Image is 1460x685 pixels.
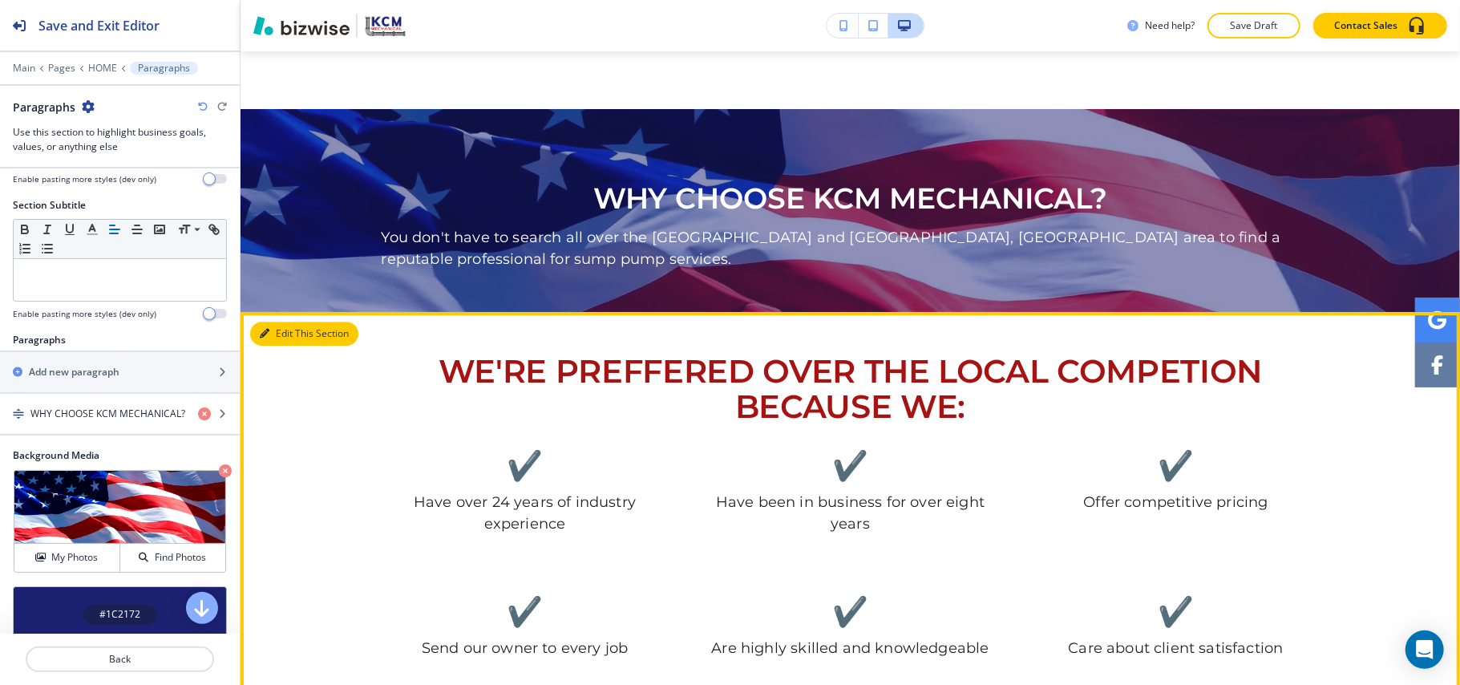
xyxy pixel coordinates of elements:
button: HOME [88,63,117,74]
button: Edit This Section [250,322,358,346]
h2: Background Media [13,448,227,463]
h3: Need help? [1145,18,1195,33]
img: Bizwise Logo [253,16,350,35]
button: Paragraphs [130,62,198,75]
p: Care about client satisfaction [1032,638,1319,659]
p: ✔️ [382,596,669,628]
p: Paragraphs [138,63,190,74]
h2: Section Subtitle [13,198,86,213]
a: Social media link to google account [1415,298,1460,342]
p: Contact Sales [1334,18,1397,33]
p: ✔️ [1032,596,1319,628]
button: #1C2172Background Color [13,586,227,671]
h2: Paragraphs [13,99,75,116]
p: ✔️ [382,450,669,482]
p: Are highly skilled and knowledgeable [707,638,994,659]
p: Offer competitive pricing [1032,492,1319,513]
div: Open Intercom Messenger [1405,630,1444,669]
button: Contact Sales [1313,13,1447,39]
img: Drag [13,408,24,420]
p: Save Draft [1228,18,1280,33]
p: WHY CHOOSE KCM MECHANICAL? [382,183,1320,215]
button: Main [13,63,35,74]
h4: Enable pasting more styles (dev only) [13,173,156,185]
h3: Use this section to highlight business goals, values, or anything else [13,125,227,154]
p: Send our owner to every job [382,638,669,659]
p: ✔️ [707,596,994,628]
button: Find Photos [120,544,225,572]
p: WE'RE PREFFERED OVER THE LOCAL COMPETION BECAUSE WE: [382,354,1320,424]
h2: Save and Exit Editor [38,16,160,35]
p: ✔️ [707,450,994,482]
img: Your Logo [364,14,407,36]
button: Back [26,646,214,672]
h2: Paragraphs [13,333,66,347]
button: My Photos [14,544,120,572]
p: You don't have to search all over the [GEOGRAPHIC_DATA] and [GEOGRAPHIC_DATA], [GEOGRAPHIC_DATA] ... [382,227,1320,270]
h4: Find Photos [155,550,206,565]
p: Back [27,652,212,667]
p: Have over 24 years of industry experience [382,492,669,535]
h4: WHY CHOOSE KCM MECHANICAL? [30,407,185,421]
div: My PhotosFind Photos [13,469,227,574]
p: Have been in business for over eight years [707,492,994,535]
h4: Enable pasting more styles (dev only) [13,308,156,320]
p: ✔️ [1032,450,1319,482]
a: Social media link to facebook account [1415,342,1460,387]
h2: Add new paragraph [29,365,119,379]
h4: #1C2172 [99,607,140,622]
button: Save Draft [1207,13,1300,39]
h4: My Photos [51,550,98,565]
button: Pages [48,63,75,74]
